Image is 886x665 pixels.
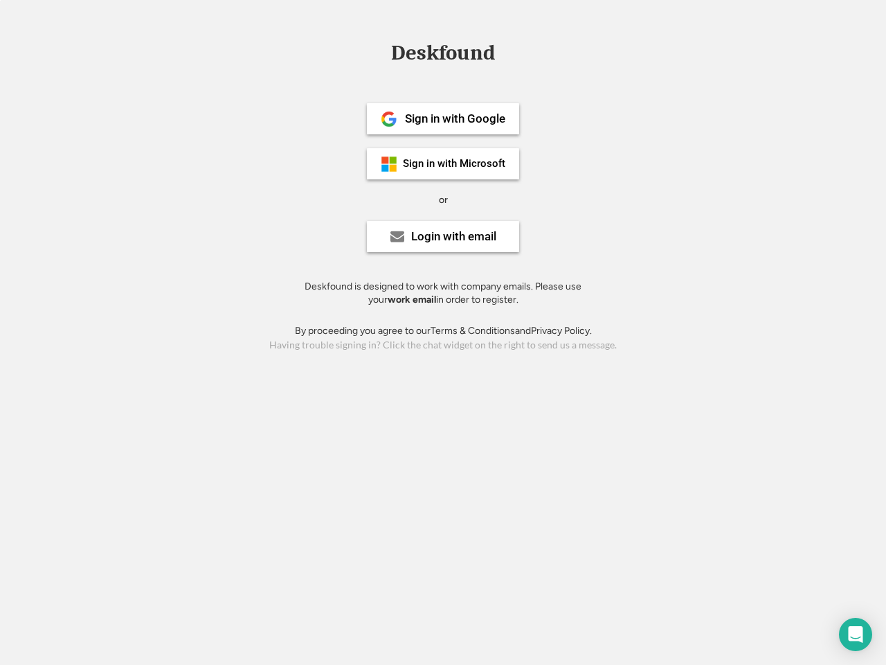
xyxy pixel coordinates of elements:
a: Privacy Policy. [531,325,592,337]
a: Terms & Conditions [431,325,515,337]
div: Open Intercom Messenger [839,618,872,651]
div: Sign in with Microsoft [403,159,505,169]
div: Login with email [411,231,496,242]
div: By proceeding you agree to our and [295,324,592,338]
strong: work email [388,294,436,305]
div: Deskfound is designed to work with company emails. Please use your in order to register. [287,280,599,307]
img: ms-symbollockup_mssymbol_19.png [381,156,397,172]
div: Deskfound [384,42,502,64]
div: or [439,193,448,207]
img: 1024px-Google__G__Logo.svg.png [381,111,397,127]
div: Sign in with Google [405,113,505,125]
